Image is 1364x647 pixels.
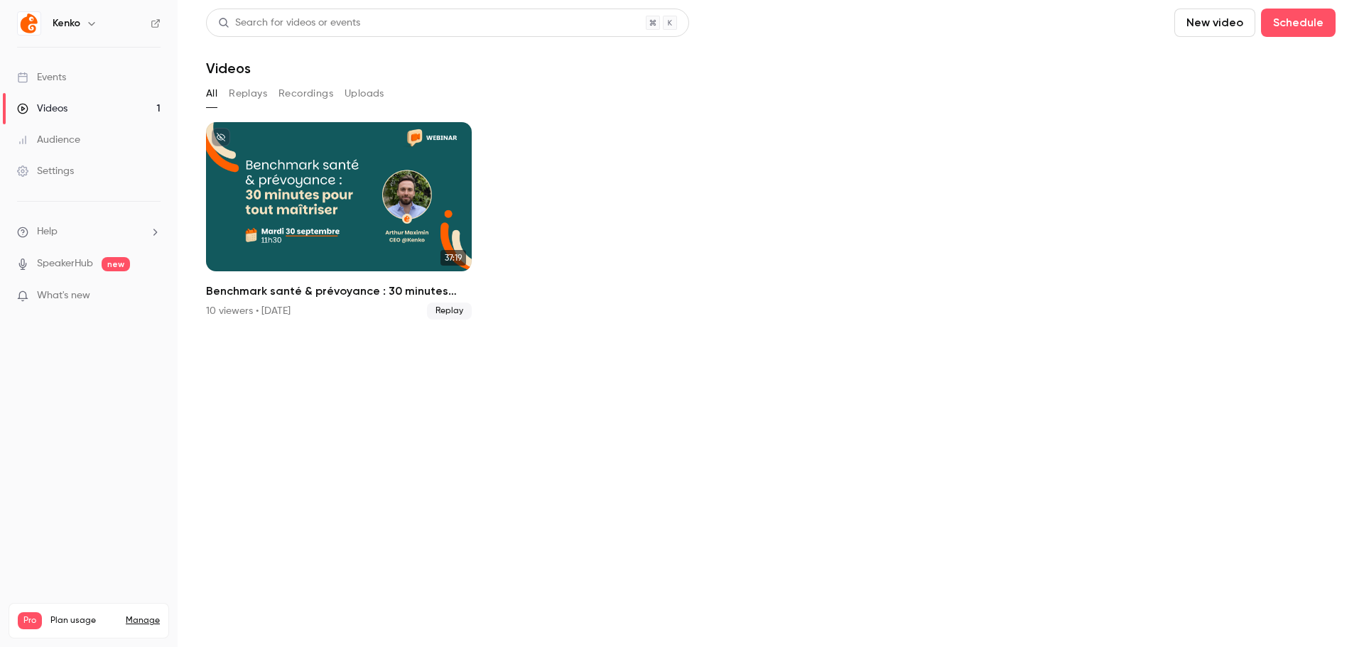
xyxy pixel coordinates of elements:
[17,224,161,239] li: help-dropdown-opener
[37,256,93,271] a: SpeakerHub
[17,164,74,178] div: Settings
[206,60,251,77] h1: Videos
[17,70,66,85] div: Events
[427,303,472,320] span: Replay
[37,224,58,239] span: Help
[17,133,80,147] div: Audience
[206,82,217,105] button: All
[206,9,1336,638] section: Videos
[126,615,160,626] a: Manage
[206,122,472,320] a: 37:19Benchmark santé & prévoyance : 30 minutes pour tout maîtriser10 viewers • [DATE]Replay
[1261,9,1336,37] button: Schedule
[18,612,42,629] span: Pro
[440,250,466,266] span: 37:19
[345,82,384,105] button: Uploads
[278,82,333,105] button: Recordings
[37,288,90,303] span: What's new
[212,128,230,146] button: unpublished
[17,102,67,116] div: Videos
[218,16,360,31] div: Search for videos or events
[229,82,267,105] button: Replays
[206,304,291,318] div: 10 viewers • [DATE]
[206,122,472,320] li: Benchmark santé & prévoyance : 30 minutes pour tout maîtriser
[50,615,117,626] span: Plan usage
[53,16,80,31] h6: Kenko
[18,12,40,35] img: Kenko
[102,257,130,271] span: new
[206,283,472,300] h2: Benchmark santé & prévoyance : 30 minutes pour tout maîtriser
[1174,9,1255,37] button: New video
[206,122,1336,320] ul: Videos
